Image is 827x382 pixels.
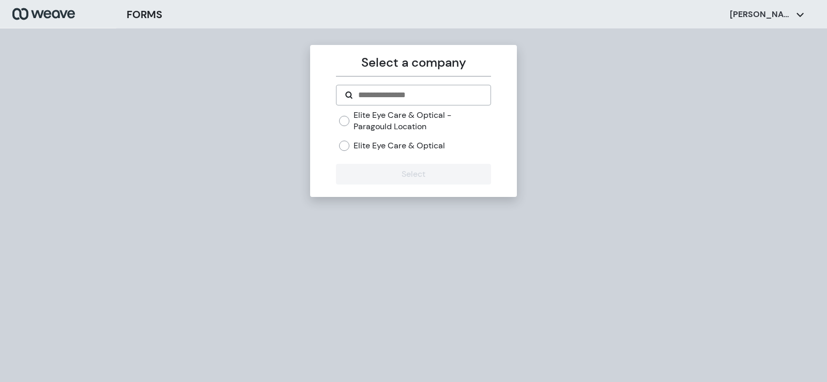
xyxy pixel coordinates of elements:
[354,140,445,151] label: Elite Eye Care & Optical
[127,7,162,22] h3: FORMS
[354,110,491,132] label: Elite Eye Care & Optical - Paragould Location
[357,89,482,101] input: Search
[730,9,792,20] p: [PERSON_NAME]
[336,53,491,72] p: Select a company
[336,164,491,185] button: Select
